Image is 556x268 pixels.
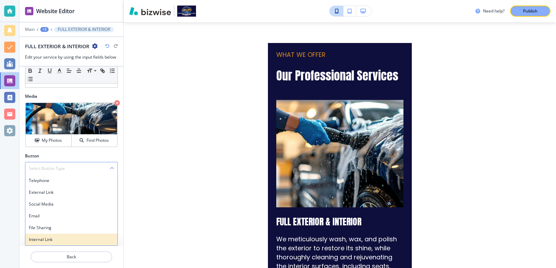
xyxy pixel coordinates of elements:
img: <p>FULL EXTERIOR &amp; INTERIOR</p> [276,100,403,207]
h4: Select Button Type [29,165,65,172]
div: My PhotosFind Photos [25,102,118,147]
h4: External Link [29,189,114,196]
h4: Internal Link [29,236,114,243]
p: Back [31,254,112,260]
p: Publish [523,8,538,14]
p: FULL EXTERIOR & INTERIOR [276,216,403,228]
img: Bizwise Logo [129,7,171,15]
h3: Edit your service by using the input fields below [25,54,118,60]
img: Your Logo [177,6,196,17]
span: Our Professional Services [276,67,398,84]
h2: FULL EXTERIOR & INTERIOR [25,43,89,50]
h4: Social Media [29,201,114,207]
button: Back [31,251,112,262]
h4: Find Photos [87,137,109,144]
h4: File Sharing [29,225,114,231]
button: FULL EXTERIOR & INTERIOR [54,27,114,32]
button: Main [25,27,35,32]
h4: My Photos [42,137,62,144]
h3: Need help? [483,8,505,14]
span: WHAT WE OFFER [276,50,326,59]
h2: Button [25,153,39,159]
h4: Telephone [29,178,114,184]
button: Find Photos [72,135,117,147]
img: editor icon [25,7,33,15]
p: FULL EXTERIOR & INTERIOR [58,27,110,32]
button: Publish [510,6,550,17]
h2: Website Editor [36,7,75,15]
h4: Email [29,213,114,219]
button: +3 [40,27,49,32]
button: My Photos [26,135,72,147]
h2: Media [25,93,118,100]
